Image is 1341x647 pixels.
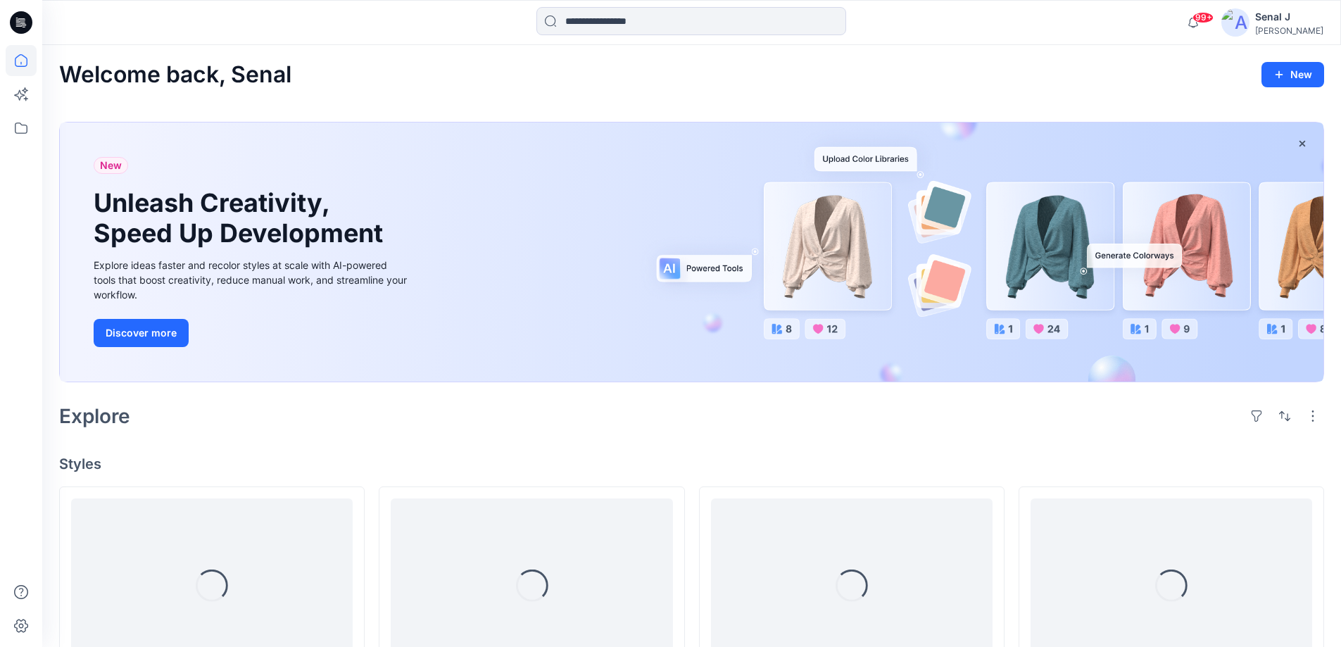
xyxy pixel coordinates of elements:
[1261,62,1324,87] button: New
[1255,8,1323,25] div: Senal J
[1192,12,1214,23] span: 99+
[94,319,410,347] a: Discover more
[59,62,291,88] h2: Welcome back, Senal
[1255,25,1323,36] div: [PERSON_NAME]
[94,319,189,347] button: Discover more
[94,258,410,302] div: Explore ideas faster and recolor styles at scale with AI-powered tools that boost creativity, red...
[59,456,1324,472] h4: Styles
[100,157,122,174] span: New
[59,405,130,427] h2: Explore
[94,188,389,249] h1: Unleash Creativity, Speed Up Development
[1221,8,1249,37] img: avatar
